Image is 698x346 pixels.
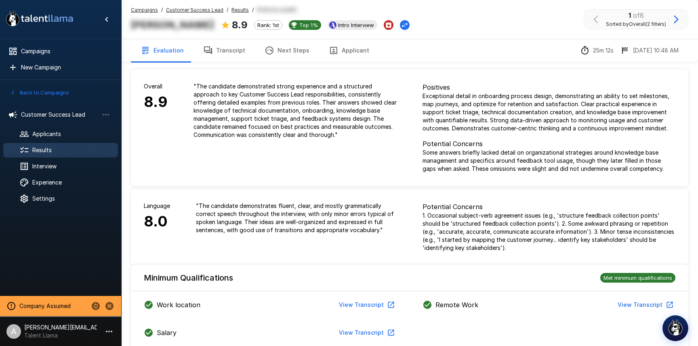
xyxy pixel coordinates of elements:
[193,39,255,62] button: Transcript
[166,7,223,13] u: Customer Success Lead
[193,82,397,139] p: " The candidate demonstrated strong experience and a structured approach to key Customer Success ...
[633,11,644,19] span: of 8
[231,7,249,13] u: Results
[423,202,675,212] p: Potential Concerns
[400,20,410,30] button: Change Stage
[423,82,675,92] p: Positives
[144,210,170,233] h6: 8.0
[144,82,168,90] p: Overall
[606,20,666,28] span: Sorted by Overall (2 filters)
[227,6,228,14] span: /
[144,271,233,284] h6: Minimum Qualifications
[131,7,158,13] u: Campaigns
[131,19,214,31] b: [PERSON_NAME]
[319,39,379,62] button: Applicant
[255,39,319,62] button: Next Steps
[252,6,254,14] span: /
[161,6,163,14] span: /
[329,21,336,29] img: ashbyhq_logo.jpeg
[254,22,282,28] span: Rank: 1st
[335,22,377,28] span: Intro Interview
[620,46,679,55] div: The date and time when the interview was completed
[196,202,397,234] p: " The candidate demonstrates fluent, clear, and mostly grammatically correct speech throughout th...
[600,275,675,281] span: Met minimum qualifications
[144,90,168,114] h6: 8.9
[614,298,675,312] button: View Transcript
[580,46,614,55] div: The time between starting and completing the interview
[336,325,397,340] button: View Transcript
[296,22,321,28] span: Top 1%
[629,11,631,19] b: 1
[157,300,200,310] p: Work location
[157,328,177,338] p: Salary
[593,46,614,55] p: 25m 12s
[667,319,683,336] img: logo_glasses@2x.png
[423,139,675,149] p: Potential Concerns
[435,300,478,310] p: Remote Work
[633,46,679,55] p: [DATE] 10:48 AM
[232,19,248,31] b: 8.9
[423,92,675,132] p: Exceptional detail in onboarding process design, demonstrating an ability to set milestones, map ...
[144,202,170,210] p: Language
[423,212,675,252] p: 1. Occasional subject-verb agreement issues (e.g., 'structure feedback collection points' should ...
[257,6,296,14] span: [PERSON_NAME]
[336,298,397,312] button: View Transcript
[384,20,393,30] button: Archive Applicant
[423,149,675,173] p: Some answers briefly lacked detail on organizational strategies around knowledge base management ...
[131,39,193,62] button: Evaluation
[328,20,377,30] div: View profile in Ashby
